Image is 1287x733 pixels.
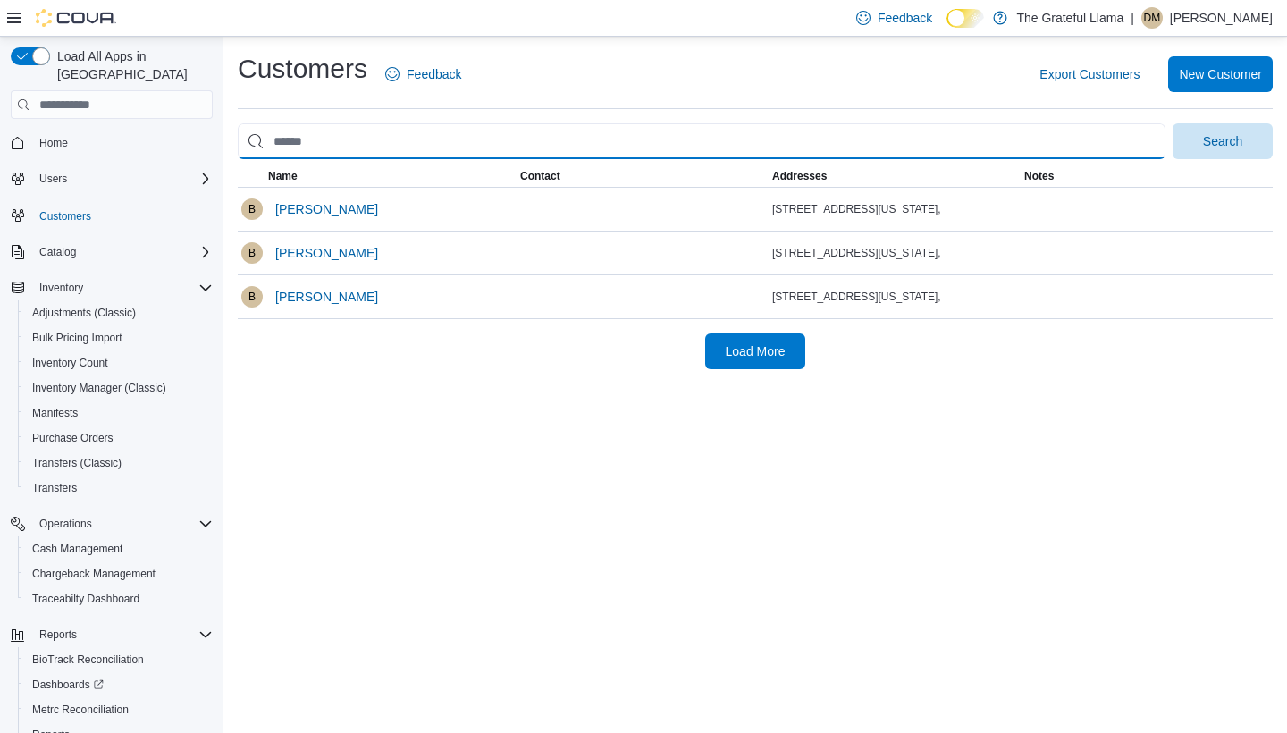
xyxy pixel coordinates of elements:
span: B [248,242,256,264]
span: Users [39,172,67,186]
button: Inventory Count [18,350,220,375]
button: Transfers (Classic) [18,451,220,476]
span: Dark Mode [946,28,947,29]
span: Operations [39,517,92,531]
button: Customers [4,202,220,228]
a: Home [32,132,75,154]
span: Adjustments (Classic) [25,302,213,324]
span: Catalog [32,241,213,263]
button: Catalog [4,240,220,265]
a: Manifests [25,402,85,424]
span: Contact [520,169,560,183]
span: Manifests [25,402,213,424]
button: Reports [4,622,220,647]
span: Chargeback Management [32,567,156,581]
div: [STREET_ADDRESS][US_STATE], [772,290,1017,304]
button: Operations [32,513,99,535]
a: Feedback [378,56,468,92]
button: Purchase Orders [18,425,220,451]
span: Metrc Reconciliation [25,699,213,720]
span: [PERSON_NAME] [275,244,378,262]
span: Transfers (Classic) [25,452,213,474]
input: Dark Mode [946,9,984,28]
span: Export Customers [1039,65,1140,83]
button: Inventory Manager (Classic) [18,375,220,400]
span: Inventory Manager (Classic) [25,377,213,399]
button: [PERSON_NAME] [268,279,385,315]
a: BioTrack Reconciliation [25,649,151,670]
a: Adjustments (Classic) [25,302,143,324]
p: The Grateful Llama [1016,7,1123,29]
span: Bulk Pricing Import [32,331,122,345]
span: Cash Management [25,538,213,560]
span: Notes [1024,169,1054,183]
span: Transfers [32,481,77,495]
a: Customers [32,206,98,227]
span: Inventory Count [32,356,108,370]
span: B [248,198,256,220]
button: Adjustments (Classic) [18,300,220,325]
img: Cova [36,9,116,27]
button: Inventory [32,277,90,299]
div: [STREET_ADDRESS][US_STATE], [772,202,1017,216]
span: Customers [32,204,213,226]
span: Metrc Reconciliation [32,703,129,717]
button: Inventory [4,275,220,300]
span: Transfers [25,477,213,499]
span: Dashboards [25,674,213,695]
span: Load All Apps in [GEOGRAPHIC_DATA] [50,47,213,83]
button: Export Customers [1032,56,1147,92]
h1: Customers [238,51,367,87]
span: Purchase Orders [25,427,213,449]
button: Cash Management [18,536,220,561]
span: Manifests [32,406,78,420]
span: BioTrack Reconciliation [25,649,213,670]
a: Chargeback Management [25,563,163,585]
span: Customers [39,209,91,223]
span: Inventory [32,277,213,299]
span: [PERSON_NAME] [275,288,378,306]
span: Home [32,131,213,154]
span: Cash Management [32,542,122,556]
span: Reports [32,624,213,645]
a: Purchase Orders [25,427,121,449]
button: Bulk Pricing Import [18,325,220,350]
button: Search [1173,123,1273,159]
span: Purchase Orders [32,431,114,445]
span: [PERSON_NAME] [275,200,378,218]
p: [PERSON_NAME] [1170,7,1273,29]
span: Addresses [772,169,827,183]
button: Metrc Reconciliation [18,697,220,722]
a: Traceabilty Dashboard [25,588,147,610]
a: Bulk Pricing Import [25,327,130,349]
span: B [248,286,256,308]
span: Inventory Manager (Classic) [32,381,166,395]
div: Bonnie [241,242,263,264]
span: DM [1144,7,1161,29]
span: Operations [32,513,213,535]
span: Traceabilty Dashboard [32,592,139,606]
div: [STREET_ADDRESS][US_STATE], [772,246,1017,260]
span: Inventory [39,281,83,295]
button: Home [4,130,220,156]
span: New Customer [1179,65,1262,83]
a: Dashboards [25,674,111,695]
span: Traceabilty Dashboard [25,588,213,610]
a: Inventory Manager (Classic) [25,377,173,399]
span: Load More [726,342,786,360]
button: [PERSON_NAME] [268,235,385,271]
span: Feedback [878,9,932,27]
button: Catalog [32,241,83,263]
button: Transfers [18,476,220,501]
span: Feedback [407,65,461,83]
button: BioTrack Reconciliation [18,647,220,672]
span: Home [39,136,68,150]
button: Manifests [18,400,220,425]
button: New Customer [1168,56,1273,92]
span: Dashboards [32,678,104,692]
a: Transfers [25,477,84,499]
span: Transfers (Classic) [32,456,122,470]
a: Inventory Count [25,352,115,374]
span: Reports [39,628,77,642]
button: Reports [32,624,84,645]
